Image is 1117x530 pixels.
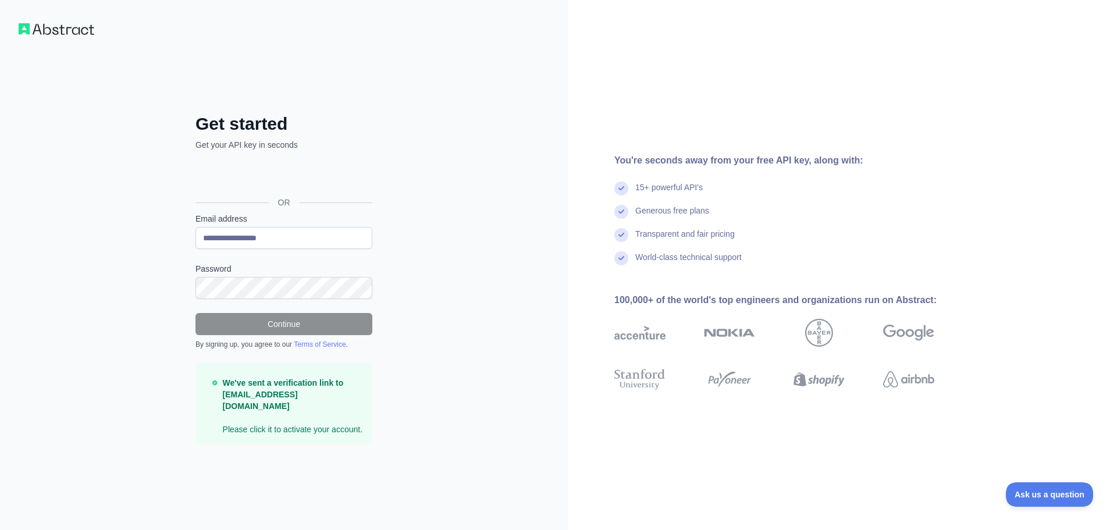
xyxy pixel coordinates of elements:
[614,367,666,392] img: stanford university
[704,367,755,392] img: payoneer
[614,154,972,168] div: You're seconds away from your free API key, along with:
[635,182,703,205] div: 15+ powerful API's
[883,367,934,392] img: airbnb
[294,340,346,348] a: Terms of Service
[195,139,372,151] p: Get your API key in seconds
[195,113,372,134] h2: Get started
[614,251,628,265] img: check mark
[19,23,94,35] img: Workflow
[614,293,972,307] div: 100,000+ of the world's top engineers and organizations run on Abstract:
[190,163,376,189] iframe: Sign in with Google Button
[269,197,300,208] span: OR
[195,313,372,335] button: Continue
[883,319,934,347] img: google
[614,205,628,219] img: check mark
[635,228,735,251] div: Transparent and fair pricing
[794,367,845,392] img: shopify
[614,319,666,347] img: accenture
[1006,482,1094,507] iframe: Toggle Customer Support
[635,205,709,228] div: Generous free plans
[805,319,833,347] img: bayer
[195,213,372,225] label: Email address
[195,340,372,349] div: By signing up, you agree to our .
[223,378,344,411] strong: We've sent a verification link to [EMAIL_ADDRESS][DOMAIN_NAME]
[223,377,363,435] p: Please click it to activate your account.
[704,319,755,347] img: nokia
[614,228,628,242] img: check mark
[195,263,372,275] label: Password
[635,251,742,275] div: World-class technical support
[614,182,628,195] img: check mark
